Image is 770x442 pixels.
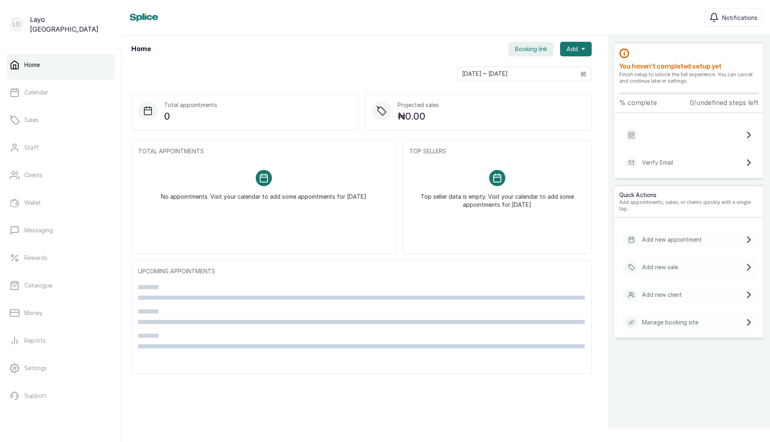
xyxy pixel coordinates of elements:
[6,329,115,352] a: Reports
[619,199,759,212] p: Add appointments, sales, or clients quickly with a single tap.
[690,98,759,107] p: 0/undefined steps left
[161,186,366,201] p: No appointments. Visit your calendar to add some appointments for [DATE]
[6,81,115,104] a: Calendar
[398,101,439,109] p: Projected sales
[619,98,657,107] p: % complete
[6,219,115,242] a: Messaging
[398,109,439,124] p: ₦0.00
[619,71,759,84] p: Finish setup to unlock the full experience. You can cancel and continue later in settings.
[6,274,115,297] a: Catalogue
[705,8,762,27] button: Notifications
[24,392,47,400] p: Support
[642,159,673,167] p: Verify Email
[164,109,217,124] p: 0
[419,186,575,209] p: Top seller data is empty. Visit your calendar to add some appointments for [DATE]
[24,226,53,234] p: Messaging
[6,54,115,76] a: Home
[30,15,111,34] p: Layo [GEOGRAPHIC_DATA]
[6,384,115,407] a: Support
[6,136,115,159] a: Staff
[24,88,48,97] p: Calendar
[642,291,682,299] p: Add new client
[164,101,217,109] p: Total appointments
[567,45,578,53] span: Add
[6,109,115,131] a: Sales
[642,236,702,244] p: Add new appointment
[13,20,20,28] p: LO
[619,62,759,71] h2: You haven’t completed setup yet
[458,67,576,81] input: Select date
[6,191,115,214] a: Wallet
[24,199,41,207] p: Wallet
[24,364,47,372] p: Settings
[24,171,43,179] p: Clients
[24,254,47,262] p: Rewards
[6,164,115,187] a: Clients
[722,13,757,22] span: Notifications
[515,45,547,53] span: Booking link
[24,281,52,290] p: Catalogue
[24,337,46,345] p: Reports
[642,263,678,271] p: Add new sale
[24,309,43,317] p: Money
[619,191,759,199] p: Quick Actions
[24,116,38,124] p: Sales
[409,147,585,155] p: TOP SELLERS
[6,247,115,269] a: Rewards
[24,144,39,152] p: Staff
[560,42,592,56] button: Add
[6,302,115,324] a: Money
[642,318,698,326] p: Manage booking site
[6,357,115,380] a: Settings
[581,71,586,77] svg: calendar
[138,267,585,275] p: UPCOMING APPOINTMENTS
[138,147,389,155] p: TOTAL APPOINTMENTS
[509,42,554,56] button: Booking link
[131,44,151,54] h1: Home
[24,61,40,69] p: Home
